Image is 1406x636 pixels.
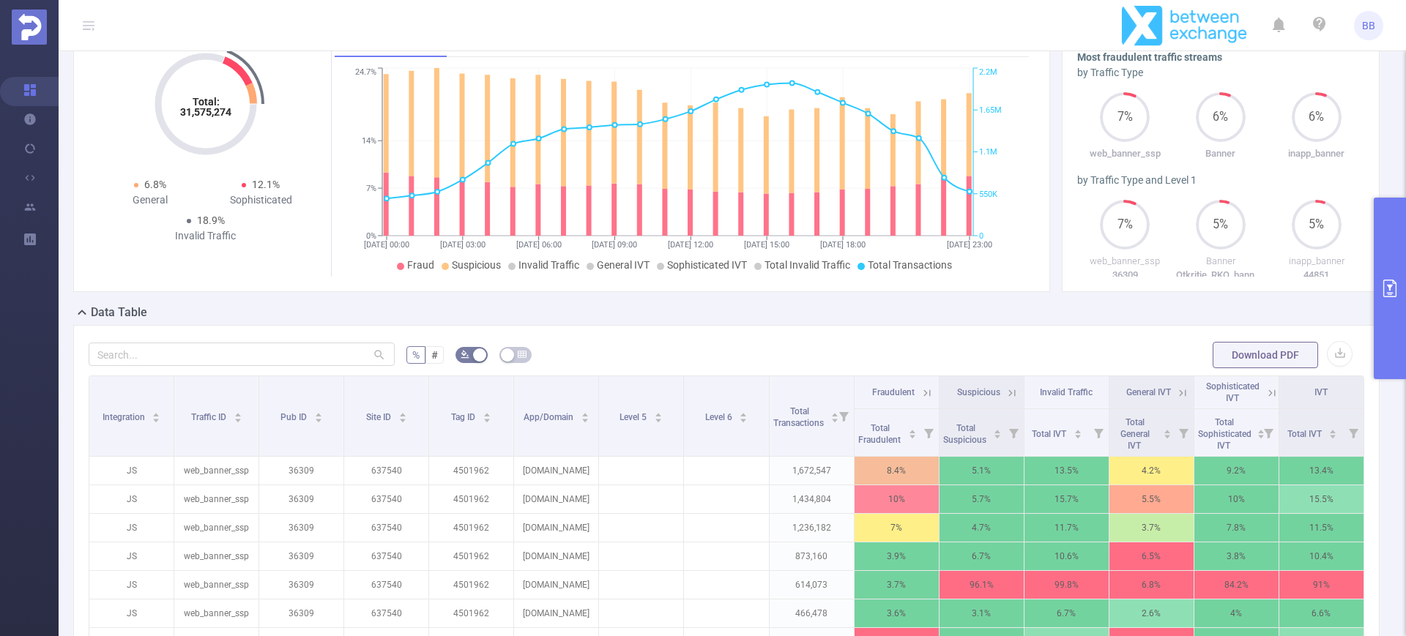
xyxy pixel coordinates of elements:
p: 1,236,182 [770,514,854,542]
p: 84.2% [1194,571,1279,599]
p: 11.5% [1279,514,1364,542]
p: 13.4% [1279,457,1364,485]
p: 3.8% [1194,542,1279,570]
p: [DOMAIN_NAME] [514,457,598,485]
p: 36309 [259,542,343,570]
p: 637540 [344,485,428,513]
i: icon: caret-up [314,411,322,415]
p: 91% [1279,571,1364,599]
p: 8.4% [855,457,939,485]
div: Sort [234,411,242,419]
span: 18.9% [197,214,225,226]
span: 7% [1100,219,1150,231]
div: Sort [908,427,917,436]
p: [DOMAIN_NAME] [514,599,598,627]
p: 873,160 [770,542,854,570]
p: [DOMAIN_NAME] [514,485,598,513]
i: icon: caret-up [908,427,916,432]
span: Level 5 [620,412,649,422]
div: Sort [1074,427,1082,436]
tspan: 31,575,274 [180,106,231,118]
div: Sort [483,411,491,419]
i: icon: caret-up [398,411,406,415]
p: inapp_banner [1268,146,1364,161]
p: 4501962 [429,542,513,570]
i: icon: caret-down [994,433,1002,437]
p: web_banner_ssp [174,542,258,570]
i: icon: caret-down [483,416,491,421]
button: Download PDF [1213,342,1318,368]
p: 3.7% [855,571,939,599]
tspan: 0% [366,231,376,241]
p: 3.1% [940,599,1024,627]
i: icon: caret-down [1074,433,1082,437]
i: icon: caret-up [1257,427,1265,432]
div: Sort [314,411,323,419]
div: Sort [152,411,160,419]
span: BB [1362,11,1375,40]
span: Total IVT [1287,429,1324,439]
p: 1,434,804 [770,485,854,513]
p: 1,672,547 [770,457,854,485]
span: Sophisticated IVT [1206,381,1260,403]
p: 96.1% [940,571,1024,599]
p: 36309 [1077,268,1173,283]
p: JS [89,599,174,627]
span: Pub ID [280,412,309,422]
tspan: [DATE] 03:00 [440,240,486,250]
p: 10.4% [1279,542,1364,570]
p: 4.7% [940,514,1024,542]
p: Banner [1173,254,1269,269]
i: icon: caret-down [1163,433,1171,437]
p: web_banner_ssp [174,514,258,542]
span: Level 6 [705,412,734,422]
p: 3.6% [855,599,939,627]
span: App/Domain [524,412,576,422]
span: 5% [1196,219,1246,231]
i: icon: caret-down [740,416,748,421]
span: Total Transactions [773,406,826,428]
div: Sort [993,427,1002,436]
span: Total General IVT [1120,417,1150,451]
i: icon: bg-colors [461,350,469,359]
span: Traffic ID [191,412,228,422]
p: 4501962 [429,571,513,599]
i: icon: caret-up [152,411,160,415]
p: JS [89,485,174,513]
i: icon: caret-up [740,411,748,415]
p: 4501962 [429,485,513,513]
p: 36309 [259,485,343,513]
div: General [94,192,206,208]
p: 10.6% [1024,542,1109,570]
img: Protected Media [12,10,47,45]
span: General IVT [1126,387,1171,397]
span: Suspicious [452,259,501,271]
h2: Data Table [91,304,147,321]
i: Filter menu [833,376,854,456]
i: icon: caret-up [483,411,491,415]
tspan: [DATE] 06:00 [516,240,562,250]
span: 6% [1196,111,1246,123]
span: Integration [103,412,147,422]
p: 6.7% [1024,599,1109,627]
tspan: [DATE] 23:00 [947,240,992,250]
span: Suspicious [957,387,1000,397]
tspan: 14% [362,136,376,146]
tspan: [DATE] 15:00 [744,240,789,250]
p: JS [89,457,174,485]
i: icon: caret-down [655,416,663,421]
span: 6% [1292,111,1342,123]
p: JS [89,514,174,542]
span: Fraudulent [872,387,915,397]
span: Invalid Traffic [518,259,579,271]
p: 9.2% [1194,457,1279,485]
p: web_banner_ssp [174,599,258,627]
p: web_banner_ssp [1077,146,1173,161]
p: 2.6% [1109,599,1194,627]
span: 12.1% [252,179,280,190]
span: Total IVT [1032,429,1068,439]
span: Total Invalid Traffic [765,259,850,271]
span: Site ID [366,412,393,422]
tspan: 24.7% [355,68,376,78]
i: icon: caret-up [581,411,589,415]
